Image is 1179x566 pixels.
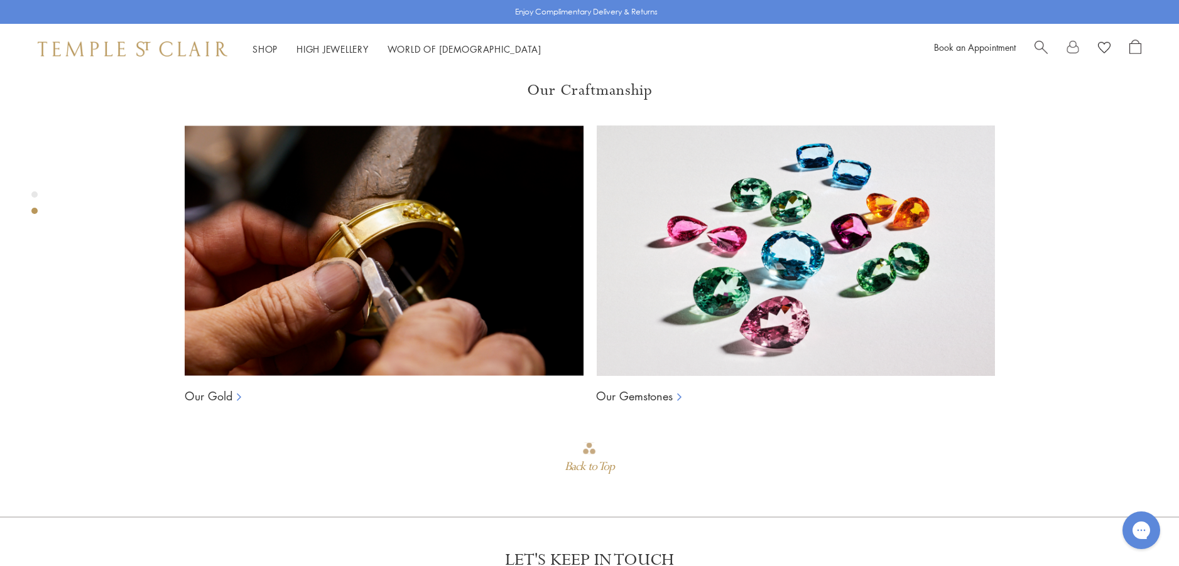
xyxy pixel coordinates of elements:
a: ShopShop [253,43,278,55]
div: Product gallery navigation [31,188,38,224]
nav: Main navigation [253,41,541,57]
iframe: Gorgias live chat messenger [1116,507,1166,553]
div: Back to Top [565,456,614,478]
a: Book an Appointment [934,41,1016,53]
a: Search [1035,40,1048,58]
a: World of [DEMOGRAPHIC_DATA]World of [DEMOGRAPHIC_DATA] [388,43,541,55]
img: Temple St. Clair [38,41,227,56]
h3: Our Craftmanship [185,80,995,100]
img: Ball Chains [596,125,995,376]
a: View Wishlist [1098,40,1111,58]
a: High JewelleryHigh Jewellery [296,43,369,55]
div: Go to top [565,441,614,478]
a: Open Shopping Bag [1129,40,1141,58]
img: Ball Chains [185,125,584,376]
a: Our Gemstones [596,388,673,403]
p: Enjoy Complimentary Delivery & Returns [515,6,658,18]
a: Our Gold [185,388,232,403]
